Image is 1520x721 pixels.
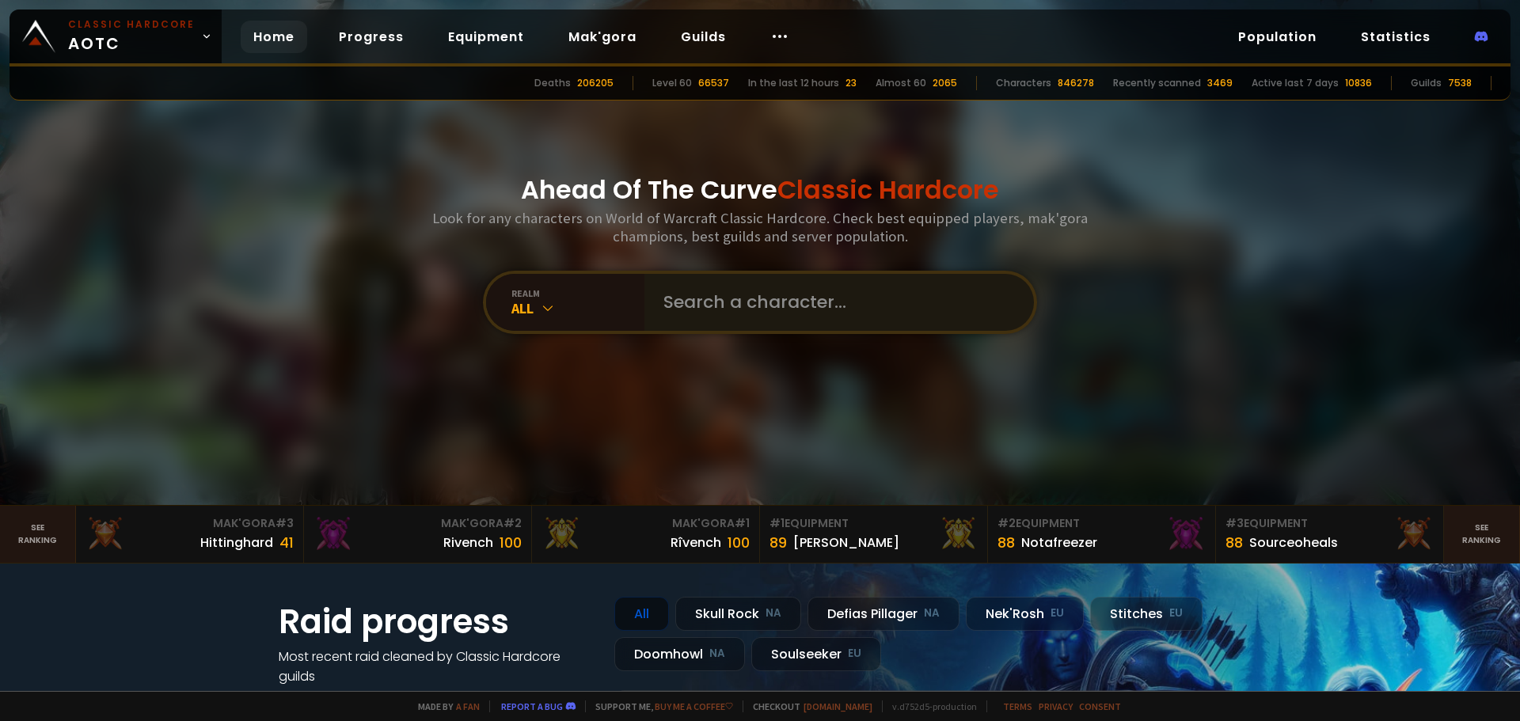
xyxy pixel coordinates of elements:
span: Classic Hardcore [777,172,999,207]
a: #1Equipment89[PERSON_NAME] [760,506,988,563]
div: Guilds [1411,76,1442,90]
div: In the last 12 hours [748,76,839,90]
div: Doomhowl [614,637,745,671]
div: [PERSON_NAME] [793,533,899,552]
span: AOTC [68,17,195,55]
a: #2Equipment88Notafreezer [988,506,1216,563]
div: 10836 [1345,76,1372,90]
a: Home [241,21,307,53]
div: Sourceoheals [1249,533,1338,552]
div: 89 [769,532,787,553]
div: Equipment [997,515,1206,532]
div: Characters [996,76,1051,90]
h1: Ahead Of The Curve [521,171,999,209]
div: 2065 [933,76,957,90]
a: Equipment [435,21,537,53]
small: EU [1051,605,1064,621]
div: 23 [845,76,857,90]
small: NA [924,605,940,621]
div: 41 [279,532,294,553]
div: Active last 7 days [1252,76,1339,90]
span: v. d752d5 - production [882,700,977,712]
div: All [511,299,644,317]
a: Mak'Gora#3Hittinghard41 [76,506,304,563]
a: Report a bug [501,700,563,712]
span: Support me, [585,700,733,712]
small: EU [1169,605,1183,621]
a: Consent [1079,700,1121,712]
div: Almost 60 [876,76,926,90]
small: Classic Hardcore [68,17,195,32]
span: # 2 [997,515,1016,531]
div: realm [511,287,644,299]
div: Rîvench [671,533,721,552]
small: NA [766,605,781,621]
a: Guilds [668,21,739,53]
a: #3Equipment88Sourceoheals [1216,506,1444,563]
a: [DOMAIN_NAME] [804,700,872,712]
a: a fan [456,700,480,712]
span: Checkout [743,700,872,712]
div: Defias Pillager [807,597,959,631]
div: Level 60 [652,76,692,90]
div: 88 [997,532,1015,553]
div: Rivench [443,533,493,552]
a: Classic HardcoreAOTC [9,9,222,63]
div: 846278 [1058,76,1094,90]
div: Recently scanned [1113,76,1201,90]
div: 3469 [1207,76,1233,90]
div: Stitches [1090,597,1203,631]
div: Equipment [769,515,978,532]
div: 100 [728,532,750,553]
span: # 2 [503,515,522,531]
input: Search a character... [654,274,1015,331]
a: Progress [326,21,416,53]
h3: Look for any characters on World of Warcraft Classic Hardcore. Check best equipped players, mak'g... [426,209,1094,245]
a: Population [1225,21,1329,53]
div: Equipment [1225,515,1434,532]
a: Mak'Gora#1Rîvench100 [532,506,760,563]
a: Terms [1003,700,1032,712]
span: # 3 [275,515,294,531]
span: Made by [408,700,480,712]
a: Privacy [1039,700,1073,712]
a: Statistics [1348,21,1443,53]
div: 100 [500,532,522,553]
div: Nek'Rosh [966,597,1084,631]
div: 88 [1225,532,1243,553]
a: Seeranking [1444,506,1520,563]
a: See all progress [279,687,382,705]
a: Mak'gora [556,21,649,53]
span: # 1 [735,515,750,531]
span: # 1 [769,515,785,531]
div: 66537 [698,76,729,90]
div: Soulseeker [751,637,881,671]
span: # 3 [1225,515,1244,531]
div: 206205 [577,76,614,90]
a: Mak'Gora#2Rivench100 [304,506,532,563]
div: Mak'Gora [85,515,294,532]
small: NA [709,646,725,662]
a: Buy me a coffee [655,700,733,712]
h1: Raid progress [279,597,595,647]
small: EU [848,646,861,662]
h4: Most recent raid cleaned by Classic Hardcore guilds [279,647,595,686]
div: Mak'Gora [541,515,750,532]
div: Mak'Gora [313,515,522,532]
div: 7538 [1448,76,1472,90]
div: Hittinghard [200,533,273,552]
div: Skull Rock [675,597,801,631]
div: Deaths [534,76,571,90]
div: All [614,597,669,631]
div: Notafreezer [1021,533,1097,552]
